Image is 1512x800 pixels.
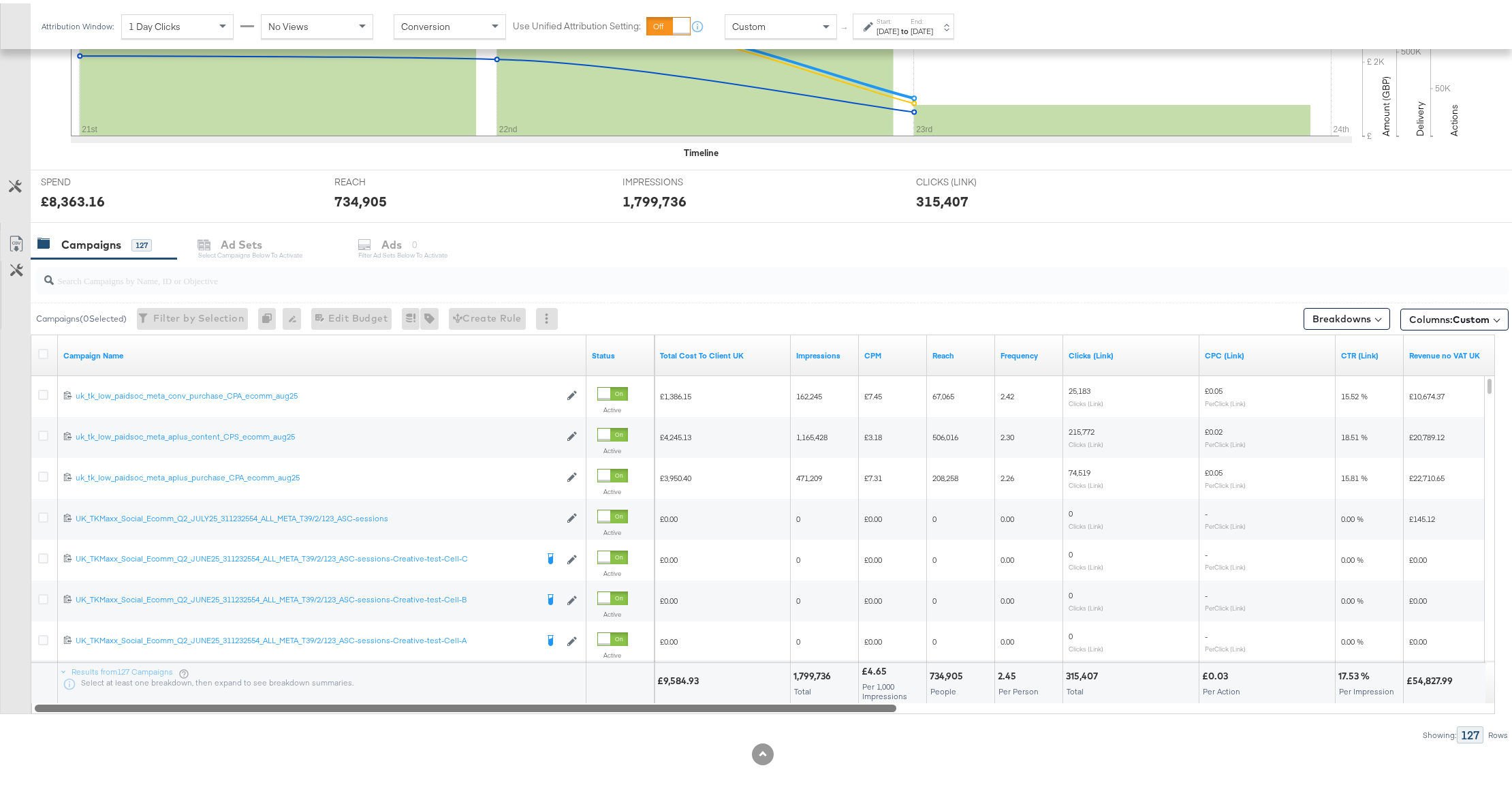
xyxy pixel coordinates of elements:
span: £0.00 [1409,551,1427,561]
span: £0.00 [864,592,882,602]
span: £3.18 [864,429,882,439]
span: £0.00 [660,510,678,521]
sub: Clicks (Link) [1069,600,1103,609]
span: £0.00 [864,510,882,521]
span: IMPRESSIONS [623,172,725,185]
span: Total [794,683,811,693]
div: £8,363.16 [41,188,105,208]
span: 0 [932,510,936,521]
div: UK_TKMaxx_Social_Ecomm_Q2_JUNE25_311232554_ALL_META_T39/2/123_ASC-sessions-Creative-test-Cell-A [76,632,536,643]
label: Start: [877,14,899,22]
span: 0 [932,633,936,643]
span: Per Action [1203,683,1240,693]
a: Your campaign name. [63,347,581,358]
sub: Per Click (Link) [1205,396,1246,404]
sub: Per Click (Link) [1205,559,1246,568]
span: £0.00 [1409,592,1427,602]
div: UK_TKMaxx_Social_Ecomm_Q2_JULY25_311232554_ALL_META_T39/2/123_ASC-sessions [76,510,560,521]
span: £0.00 [660,592,678,602]
a: The average cost you've paid to have 1,000 impressions of your ad. [864,347,922,358]
text: Delivery [1414,98,1426,133]
label: Active [597,566,628,574]
div: Attribution Window: [41,18,114,28]
span: 1 Day Clicks [129,17,180,29]
span: 506,016 [932,429,958,439]
div: [DATE] [911,22,933,33]
sub: Clicks (Link) [1069,396,1103,404]
span: 18.51 % [1341,429,1368,439]
div: UK_TKMaxx_Social_Ecomm_Q2_JUNE25_311232554_ALL_META_T39/2/123_ASC-sessions-Creative-test-Cell-C [76,550,536,561]
span: - [1205,587,1208,597]
div: 315,407 [916,188,968,208]
label: Use Unified Attribution Setting: [513,16,641,29]
strong: to [899,22,911,33]
a: Shows the current state of your Ad Campaign. [592,347,649,358]
span: CLICKS (LINK) [916,172,1018,185]
a: The number of times your ad was served. On mobile apps an ad is counted as served the first time ... [796,347,853,358]
a: UK_TKMaxx_Social_Ecomm_Q2_JULY25_311232554_ALL_META_T39/2/123_ASC-sessions [76,510,560,521]
div: 17.53 % [1338,666,1374,679]
span: 0 [932,551,936,561]
span: 0 [1069,505,1073,515]
div: Campaigns ( 0 Selected) [36,309,127,322]
sub: Clicks (Link) [1069,437,1103,445]
div: [DATE] [877,22,899,33]
span: 0 [796,510,800,521]
span: 0 [932,592,936,602]
span: £3,950.40 [660,470,691,480]
span: £4,245.13 [660,429,691,439]
sub: Per Click (Link) [1205,437,1246,445]
span: 0 [796,633,800,643]
a: UK_TKMaxx_Social_Ecomm_Q2_JUNE25_311232554_ALL_META_T39/2/123_ASC-sessions-Creative-test-Cell-A [76,632,536,645]
span: REACH [334,172,437,185]
div: 127 [131,236,152,248]
span: Custom [732,17,766,29]
a: uk_tk_low_paidsoc_meta_aplus_purchase_CPA_ecomm_aug25 [76,469,560,480]
sub: Per Click (Link) [1205,600,1246,609]
span: Conversion [401,17,450,29]
label: End: [911,14,933,22]
div: 1,799,736 [793,666,835,679]
span: No Views [268,17,309,29]
span: 0.00 % [1341,551,1364,561]
div: 1,799,736 [623,188,687,208]
input: Search Campaigns by Name, ID or Objective [54,258,1372,285]
span: £0.05 [1205,464,1223,474]
span: 0.00 [1001,592,1014,602]
span: £1,386.15 [660,388,691,398]
div: uk_tk_low_paidsoc_meta_aplus_content_CPS_ecomm_aug25 [76,428,560,439]
span: 2.26 [1001,470,1014,480]
sub: Clicks (Link) [1069,559,1103,568]
label: Active [597,525,628,534]
span: 0 [1069,628,1073,638]
span: 15.52 % [1341,388,1368,398]
span: 0.00 % [1341,592,1364,602]
div: UK_TKMaxx_Social_Ecomm_Q2_JUNE25_311232554_ALL_META_T39/2/123_ASC-sessions-Creative-test-Cell-B [76,591,536,602]
sub: Clicks (Link) [1069,478,1103,486]
span: 215,772 [1069,423,1094,433]
sub: Clicks (Link) [1069,519,1103,527]
span: 208,258 [932,470,958,480]
label: Active [597,443,628,452]
text: Amount (GBP) [1380,73,1392,133]
span: 471,209 [796,470,822,480]
div: uk_tk_low_paidsoc_meta_conv_purchase_CPA_ecomm_aug25 [76,387,560,398]
div: £54,827.99 [1406,671,1457,684]
span: 2.30 [1001,429,1014,439]
a: The number of clicks on links appearing on your ad or Page that direct people to your sites off F... [1069,347,1194,358]
label: Active [597,647,628,656]
span: £7.45 [864,388,882,398]
a: uk_tk_low_paidsoc_meta_aplus_content_CPS_ecomm_aug25 [76,428,560,440]
div: 734,905 [334,188,387,208]
span: 0.00 [1001,551,1014,561]
span: 0 [796,592,800,602]
span: 67,065 [932,388,954,398]
span: £7.31 [864,470,882,480]
span: £0.00 [864,633,882,643]
span: £0.00 [660,633,678,643]
span: 162,245 [796,388,822,398]
div: £0.03 [1202,666,1232,679]
a: UK_TKMaxx_Social_Ecomm_Q2_JUNE25_311232554_ALL_META_T39/2/123_ASC-sessions-Creative-test-Cell-B [76,591,536,604]
span: Per Person [998,683,1039,693]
